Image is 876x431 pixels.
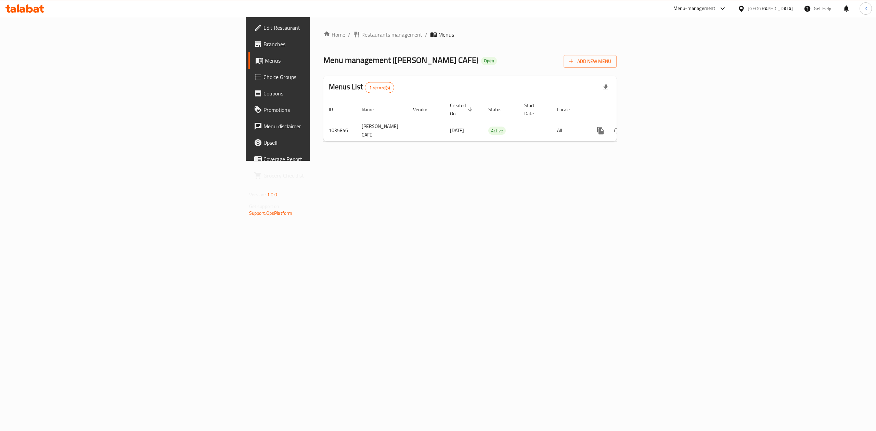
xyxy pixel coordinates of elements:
span: K [864,5,867,12]
span: Promotions [263,106,387,114]
a: Coupons [248,85,392,102]
a: Branches [248,36,392,52]
div: [GEOGRAPHIC_DATA] [748,5,793,12]
h2: Menus List [329,82,394,93]
span: 1 record(s) [365,84,394,91]
a: Support.OpsPlatform [249,209,293,218]
a: Upsell [248,134,392,151]
span: Coupons [263,89,387,97]
span: Locale [557,105,579,114]
span: Choice Groups [263,73,387,81]
li: / [425,30,427,39]
a: Grocery Checklist [248,167,392,184]
a: Edit Restaurant [248,19,392,36]
a: Coverage Report [248,151,392,167]
span: Name [362,105,383,114]
span: Get support on: [249,202,281,211]
span: Coverage Report [263,155,387,163]
div: Export file [597,79,614,96]
span: Version: [249,190,266,199]
span: Upsell [263,139,387,147]
button: Change Status [609,122,625,139]
span: Created On [450,101,475,118]
span: Open [481,58,497,64]
span: Active [488,127,506,135]
button: Add New Menu [564,55,617,68]
span: Grocery Checklist [263,171,387,180]
button: more [592,122,609,139]
span: 1.0.0 [267,190,278,199]
span: Menus [265,56,387,65]
a: Promotions [248,102,392,118]
span: ID [329,105,342,114]
span: Start Date [524,101,543,118]
span: [DATE] [450,126,464,135]
span: Branches [263,40,387,48]
div: Total records count [365,82,395,93]
span: Edit Restaurant [263,24,387,32]
span: Status [488,105,511,114]
a: Menus [248,52,392,69]
div: Menu-management [673,4,716,13]
a: Choice Groups [248,69,392,85]
nav: breadcrumb [323,30,617,39]
span: Menu disclaimer [263,122,387,130]
span: Menus [438,30,454,39]
span: Add New Menu [569,57,611,66]
th: Actions [587,99,664,120]
span: Menu management ( [PERSON_NAME] CAFE ) [323,52,478,68]
table: enhanced table [323,99,664,142]
span: Vendor [413,105,436,114]
td: All [552,120,587,141]
div: Open [481,57,497,65]
a: Menu disclaimer [248,118,392,134]
td: - [519,120,552,141]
